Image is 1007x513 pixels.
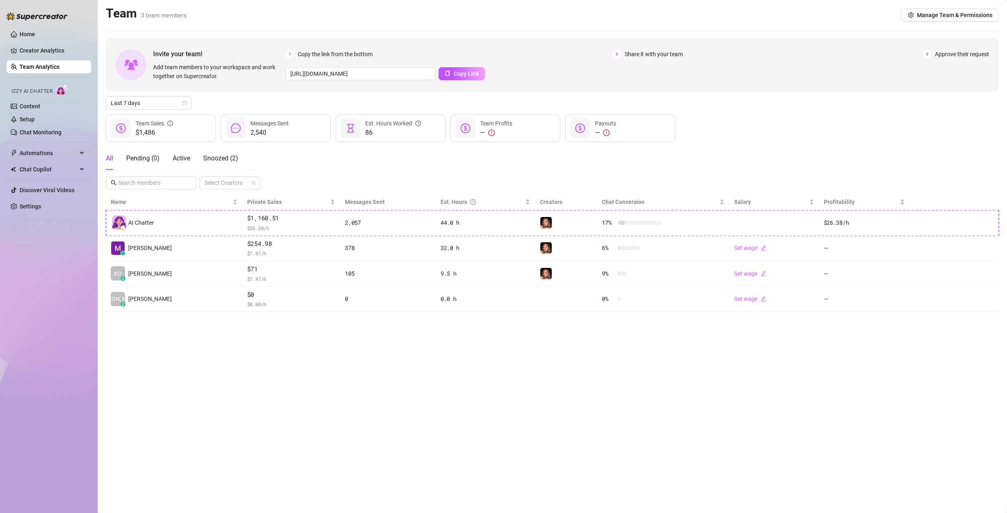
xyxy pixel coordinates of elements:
[247,213,335,223] span: $1,160.51
[445,70,450,76] span: copy
[595,128,616,138] div: —
[819,287,910,312] td: —
[441,243,530,252] div: 32.0 h
[111,180,116,186] span: search
[111,97,186,109] span: Last 7 days
[250,128,289,138] span: 2,540
[441,218,530,227] div: 44.0 h
[734,296,766,302] a: Set wageedit
[247,224,335,232] span: $ 26.38 /h
[761,245,766,251] span: edit
[734,245,766,251] a: Set wageedit
[923,50,932,59] span: 3
[136,119,173,128] div: Team Sales
[415,119,421,128] span: question-circle
[535,194,597,210] th: Creators
[439,67,485,80] button: Copy Link
[595,120,616,127] span: Payouts
[734,199,751,205] span: Salary
[106,153,113,163] div: All
[106,6,187,21] h2: Team
[251,180,256,185] span: team
[365,119,421,128] div: Est. Hours Worked
[20,103,40,110] a: Content
[345,199,385,205] span: Messages Sent
[625,50,683,59] span: Share it with your team
[121,302,125,307] div: z
[247,300,335,308] span: $ 0.00 /h
[365,128,421,138] span: 86
[128,269,172,278] span: [PERSON_NAME]
[56,84,68,96] img: AI Chatter
[602,199,645,205] span: Chat Conversion
[761,271,766,276] span: edit
[114,269,122,278] span: KO
[136,128,173,138] span: $1,486
[173,154,190,162] span: Active
[734,270,766,277] a: Set wageedit
[575,123,585,133] span: dollar-circle
[602,294,615,303] span: 0 %
[602,243,615,252] span: 6 %
[461,123,470,133] span: dollar-circle
[20,147,77,160] span: Automations
[167,119,173,128] span: info-circle
[20,187,75,193] a: Discover Viral Videos
[345,218,431,227] div: 2,057
[441,197,524,206] div: Est. Hours
[602,218,615,227] span: 17 %
[540,268,552,279] img: Mochi
[346,123,355,133] span: hourglass
[247,249,335,257] span: $ 7.97 /h
[128,294,172,303] span: [PERSON_NAME]
[441,294,530,303] div: 0.0 h
[979,485,999,505] iframe: Intercom live chat
[454,70,479,77] span: Copy Link
[298,50,373,59] span: Copy the link from the bottom
[106,194,242,210] th: Name
[824,218,905,227] div: $26.38 /h
[128,243,172,252] span: [PERSON_NAME]
[20,203,41,210] a: Settings
[126,153,160,163] div: Pending ( 0 )
[285,50,294,59] span: 1
[20,64,59,70] a: Team Analytics
[345,294,431,303] div: 0
[118,178,185,187] input: Search members
[11,88,53,95] span: Izzy AI Chatter
[20,44,85,57] a: Creator Analytics
[935,50,989,59] span: Approve their request
[231,123,241,133] span: message
[603,129,610,136] span: exclamation-circle
[902,9,999,22] button: Manage Team & Permissions
[470,197,476,206] span: question-circle
[819,236,910,261] td: —
[345,269,431,278] div: 105
[247,264,335,274] span: $71
[761,296,766,302] span: edit
[20,163,77,176] span: Chat Copilot
[111,241,125,255] img: Melty Mochi
[250,120,289,127] span: Messages Sent
[20,31,35,37] a: Home
[20,116,35,123] a: Setup
[121,276,125,281] div: z
[345,243,431,252] div: 378
[488,129,495,136] span: exclamation-circle
[824,199,855,205] span: Profitability
[819,261,910,287] td: —
[96,294,140,303] span: [PERSON_NAME]
[11,167,16,172] img: Chat Copilot
[247,275,335,283] span: $ 7.47 /h
[141,12,187,19] span: 3 team members
[182,101,187,105] span: calendar
[203,154,238,162] span: Snoozed ( 2 )
[540,242,552,254] img: Mochi
[20,129,61,136] a: Chat Monitoring
[612,50,621,59] span: 2
[480,128,512,138] div: —
[247,290,335,300] span: $0
[917,12,992,18] span: Manage Team & Permissions
[112,215,126,230] img: izzy-ai-chatter-avatar-DDCN_rTZ.svg
[247,239,335,249] span: $254.98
